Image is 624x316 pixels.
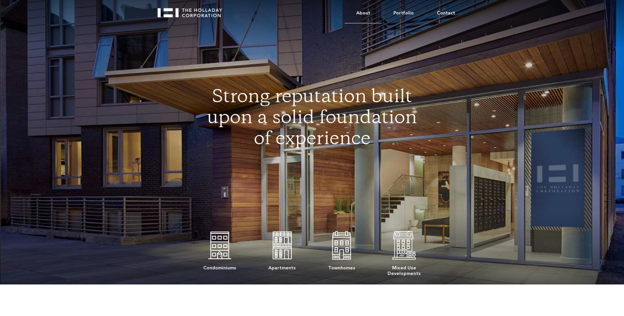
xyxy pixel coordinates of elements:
[345,3,382,23] a: About
[204,87,420,150] h1: Strong reputation built upon a solid foundation of experience
[158,3,228,17] a: home
[203,262,236,271] div: Condominiums
[268,262,296,271] div: Apartments
[387,262,421,276] div: Mixed Use Developments
[425,3,467,23] a: Contact
[382,3,425,23] a: Portfolio
[328,262,355,271] div: Townhomes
